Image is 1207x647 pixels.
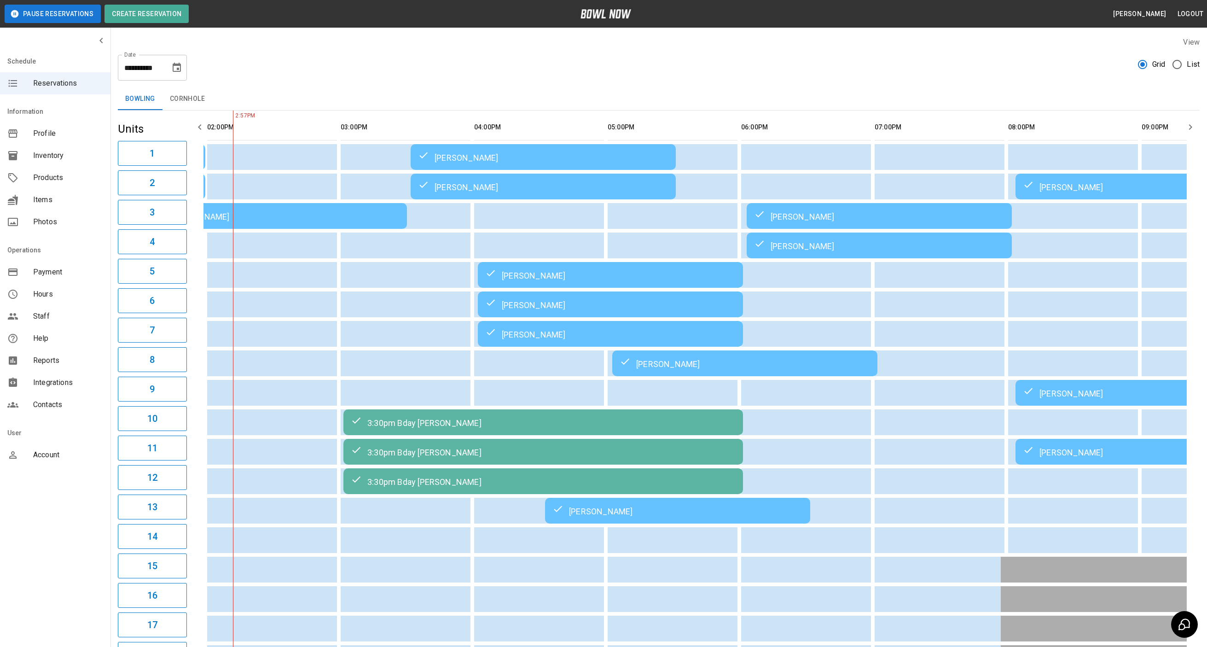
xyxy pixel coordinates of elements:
button: 10 [118,406,187,431]
button: Bowling [118,88,162,110]
div: [PERSON_NAME] [754,210,1004,221]
div: [PERSON_NAME] [620,358,870,369]
span: 2:57PM [233,111,235,121]
span: Products [33,172,103,183]
h6: 10 [147,411,157,426]
h6: 1 [150,146,155,161]
button: 5 [118,259,187,284]
span: Contacts [33,399,103,410]
span: Inventory [33,150,103,161]
h6: 16 [147,588,157,603]
div: [PERSON_NAME] [485,269,736,280]
span: List [1187,59,1200,70]
label: View [1183,38,1200,47]
span: Account [33,449,103,460]
th: 03:00PM [341,114,470,140]
button: 1 [118,141,187,166]
div: [PERSON_NAME] [552,505,803,516]
div: 3:30pm Bday [PERSON_NAME] [351,417,736,428]
span: Hours [33,289,103,300]
button: 17 [118,612,187,637]
h6: 14 [147,529,157,544]
span: Photos [33,216,103,227]
div: [PERSON_NAME] [149,210,400,221]
h6: 12 [147,470,157,485]
button: Create Reservation [104,5,189,23]
h6: 4 [150,234,155,249]
h6: 2 [150,175,155,190]
button: Pause Reservations [5,5,101,23]
h6: 11 [147,441,157,455]
span: Items [33,194,103,205]
div: [PERSON_NAME] [485,299,736,310]
button: 13 [118,495,187,519]
h6: 5 [150,264,155,279]
span: Reservations [33,78,103,89]
button: 14 [118,524,187,549]
span: Reports [33,355,103,366]
button: 6 [118,288,187,313]
button: 16 [118,583,187,608]
button: 2 [118,170,187,195]
div: [PERSON_NAME] [418,181,668,192]
button: Logout [1174,6,1207,23]
div: [PERSON_NAME] [754,240,1004,251]
button: Cornhole [162,88,212,110]
h6: 13 [147,500,157,514]
button: [PERSON_NAME] [1109,6,1170,23]
button: 4 [118,229,187,254]
button: 15 [118,554,187,578]
h6: 15 [147,559,157,573]
div: inventory tabs [118,88,1200,110]
span: Help [33,333,103,344]
button: 8 [118,347,187,372]
th: 02:00PM [207,114,337,140]
span: Integrations [33,377,103,388]
button: Choose date, selected date is Aug 23, 2025 [168,58,186,77]
button: 11 [118,436,187,460]
button: 12 [118,465,187,490]
span: Grid [1152,59,1166,70]
span: Profile [33,128,103,139]
button: 7 [118,318,187,343]
div: [PERSON_NAME] [418,152,668,163]
h6: 8 [150,352,155,367]
img: logo [580,9,631,18]
span: Payment [33,267,103,278]
h5: Units [118,122,187,136]
h6: 7 [150,323,155,338]
h6: 9 [150,382,155,396]
button: 9 [118,377,187,402]
button: 3 [118,200,187,225]
div: 3:30pm Bday [PERSON_NAME] [351,446,736,457]
h6: 3 [150,205,155,220]
h6: 6 [150,293,155,308]
h6: 17 [147,618,157,632]
span: Staff [33,311,103,322]
div: [PERSON_NAME] [485,328,736,339]
div: 3:30pm Bday [PERSON_NAME] [351,476,736,487]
